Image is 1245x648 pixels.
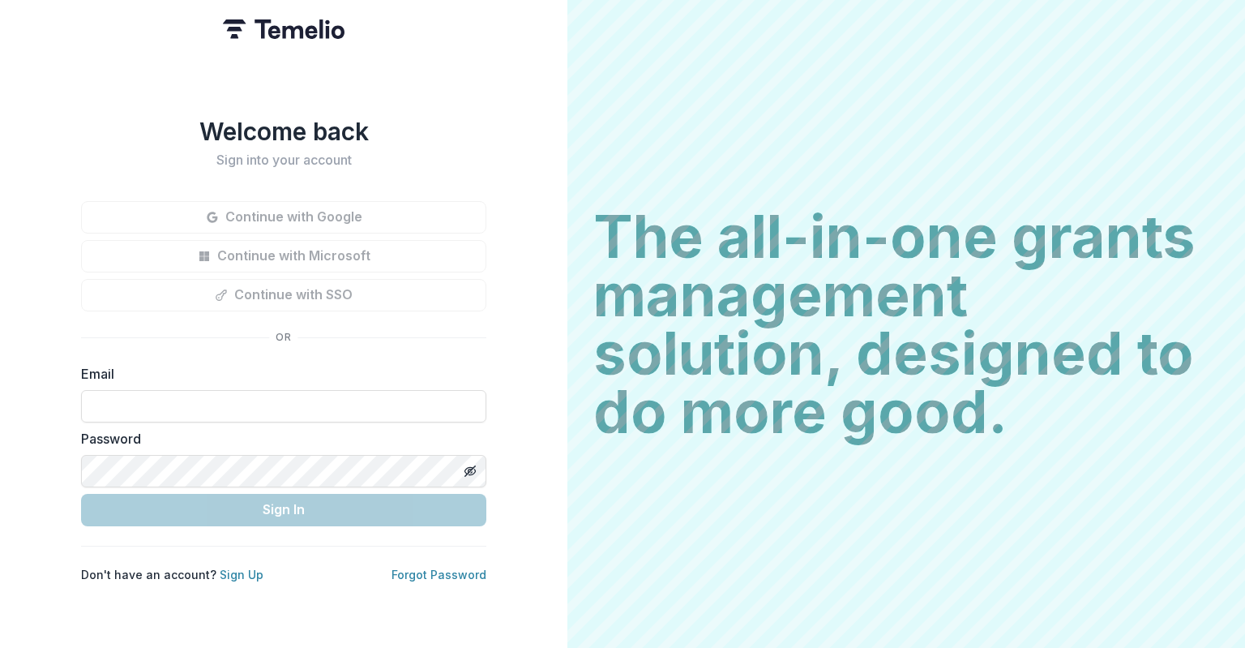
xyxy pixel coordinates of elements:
a: Forgot Password [391,568,486,581]
button: Continue with Microsoft [81,240,486,273]
h1: Welcome back [81,117,486,146]
label: Email [81,364,477,384]
a: Sign Up [220,568,263,581]
button: Sign In [81,494,486,526]
p: Don't have an account? [81,566,263,583]
button: Continue with SSO [81,279,486,311]
button: Continue with Google [81,201,486,234]
img: Temelio [223,19,344,39]
button: Toggle password visibility [457,458,483,484]
h2: Sign into your account [81,152,486,168]
label: Password [81,429,477,448]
